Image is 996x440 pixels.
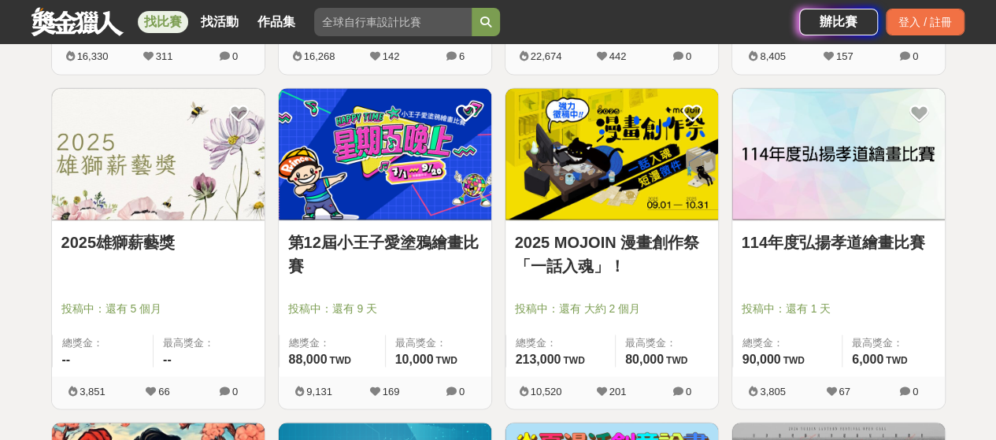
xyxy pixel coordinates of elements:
[760,385,786,397] span: 3,805
[563,354,584,365] span: TWD
[61,300,255,316] span: 投稿中：還有 5 個月
[742,335,832,350] span: 總獎金：
[61,230,255,253] a: 2025雄獅薪藝獎
[516,352,561,365] span: 213,000
[158,385,169,397] span: 66
[732,88,945,220] a: Cover Image
[156,50,173,62] span: 311
[515,230,709,277] a: 2025 MOJOIN 漫畫創作祭「一話入魂」！
[163,335,255,350] span: 最高獎金：
[304,50,335,62] span: 16,268
[279,88,491,220] img: Cover Image
[289,335,376,350] span: 總獎金：
[742,230,935,253] a: 114年度弘揚孝道繪畫比賽
[913,385,918,397] span: 0
[505,88,718,220] img: Cover Image
[836,50,853,62] span: 157
[516,335,605,350] span: 總獎金：
[625,352,664,365] span: 80,000
[531,385,562,397] span: 10,520
[732,88,945,220] img: Cover Image
[913,50,918,62] span: 0
[279,88,491,220] a: Cover Image
[288,300,482,316] span: 投稿中：還有 9 天
[62,335,144,350] span: 總獎金：
[138,11,188,33] a: 找比賽
[666,354,687,365] span: TWD
[77,50,109,62] span: 16,330
[289,352,328,365] span: 88,000
[232,385,238,397] span: 0
[459,50,465,62] span: 6
[852,352,883,365] span: 6,000
[314,8,472,36] input: 全球自行車設計比賽
[531,50,562,62] span: 22,674
[783,354,804,365] span: TWD
[52,88,265,220] img: Cover Image
[886,354,907,365] span: TWD
[625,335,709,350] span: 最高獎金：
[686,385,691,397] span: 0
[52,88,265,220] a: Cover Image
[515,300,709,316] span: 投稿中：還有 大約 2 個月
[609,385,627,397] span: 201
[742,352,781,365] span: 90,000
[383,385,400,397] span: 169
[383,50,400,62] span: 142
[232,50,238,62] span: 0
[799,9,878,35] a: 辦比賽
[760,50,786,62] span: 8,405
[194,11,245,33] a: 找活動
[306,385,332,397] span: 9,131
[288,230,482,277] a: 第12屆小王子愛塗鴉繪畫比賽
[80,385,106,397] span: 3,851
[329,354,350,365] span: TWD
[742,300,935,316] span: 投稿中：還有 1 天
[686,50,691,62] span: 0
[62,352,71,365] span: --
[435,354,457,365] span: TWD
[609,50,627,62] span: 442
[251,11,302,33] a: 作品集
[886,9,965,35] div: 登入 / 註冊
[163,352,172,365] span: --
[852,335,935,350] span: 最高獎金：
[839,385,850,397] span: 67
[459,385,465,397] span: 0
[505,88,718,220] a: Cover Image
[395,335,482,350] span: 最高獎金：
[395,352,434,365] span: 10,000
